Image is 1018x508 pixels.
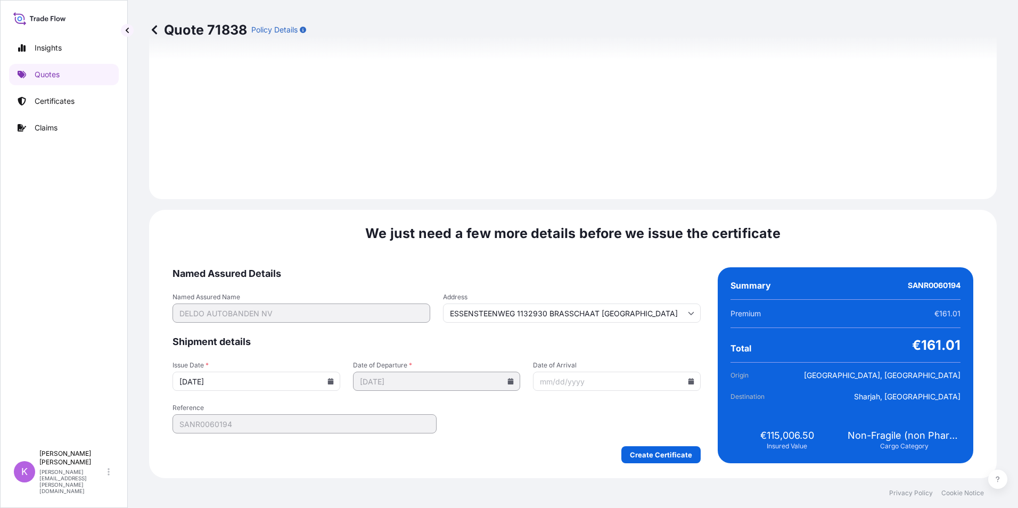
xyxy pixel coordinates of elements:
span: We just need a few more details before we issue the certificate [365,225,781,242]
p: Quote 71838 [149,21,247,38]
span: €115,006.50 [760,429,814,442]
span: Named Assured Details [173,267,701,280]
span: Destination [730,391,790,402]
input: mm/dd/yyyy [533,372,701,391]
span: Sharjah, [GEOGRAPHIC_DATA] [854,391,960,402]
input: mm/dd/yyyy [173,372,340,391]
span: Reference [173,404,437,412]
span: Date of Departure [353,361,521,370]
span: €161.01 [934,308,960,319]
p: Claims [35,122,58,133]
span: Issue Date [173,361,340,370]
span: [GEOGRAPHIC_DATA], [GEOGRAPHIC_DATA] [804,370,960,381]
input: Cargo owner address [443,304,701,323]
span: SANR0060194 [908,280,960,291]
a: Certificates [9,91,119,112]
p: [PERSON_NAME][EMAIL_ADDRESS][PERSON_NAME][DOMAIN_NAME] [39,469,105,494]
p: [PERSON_NAME] [PERSON_NAME] [39,449,105,466]
p: Certificates [35,96,75,106]
span: Address [443,293,701,301]
a: Insights [9,37,119,59]
input: mm/dd/yyyy [353,372,521,391]
a: Claims [9,117,119,138]
span: K [21,466,28,477]
p: Create Certificate [630,449,692,460]
p: Insights [35,43,62,53]
button: Create Certificate [621,446,701,463]
span: Named Assured Name [173,293,430,301]
a: Cookie Notice [941,489,984,497]
span: €161.01 [912,337,960,354]
a: Quotes [9,64,119,85]
p: Quotes [35,69,60,80]
span: Cargo Category [880,442,929,450]
p: Policy Details [251,24,298,35]
span: Premium [730,308,761,319]
input: Your internal reference [173,414,437,433]
span: Non-Fragile (non Pharma) [848,429,960,442]
span: Origin [730,370,790,381]
span: Shipment details [173,335,701,348]
span: Date of Arrival [533,361,701,370]
span: Insured Value [767,442,807,450]
a: Privacy Policy [889,489,933,497]
span: Summary [730,280,771,291]
span: Total [730,343,751,354]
